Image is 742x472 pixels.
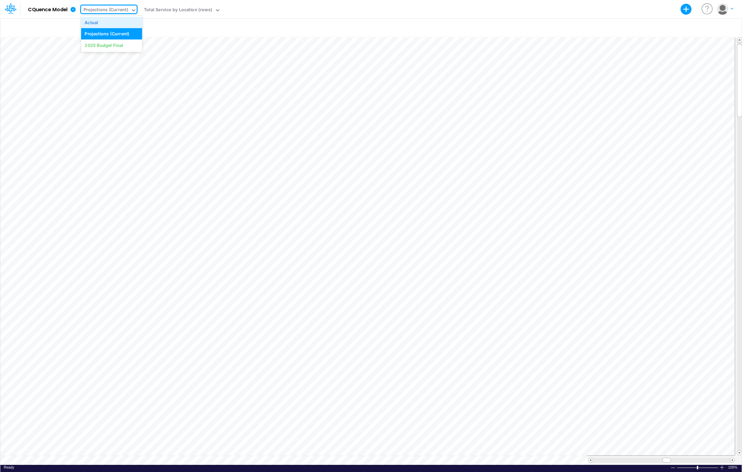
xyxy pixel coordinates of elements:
b: CQuence Model [28,7,68,13]
div: Zoom Out [670,465,676,470]
div: In Ready mode [4,465,14,470]
div: Actual [85,19,98,26]
div: 2025 Budget Final [85,42,123,48]
div: Projections (Current) [85,31,129,37]
div: Zoom In [719,465,725,470]
span: 100% [728,465,738,470]
div: Zoom level [728,465,738,470]
div: Total Service by Location (rows) [144,6,212,14]
div: Projections (Current) [84,6,128,14]
div: Zoom [677,465,719,470]
span: Ready [4,465,14,469]
div: Zoom [697,466,698,469]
